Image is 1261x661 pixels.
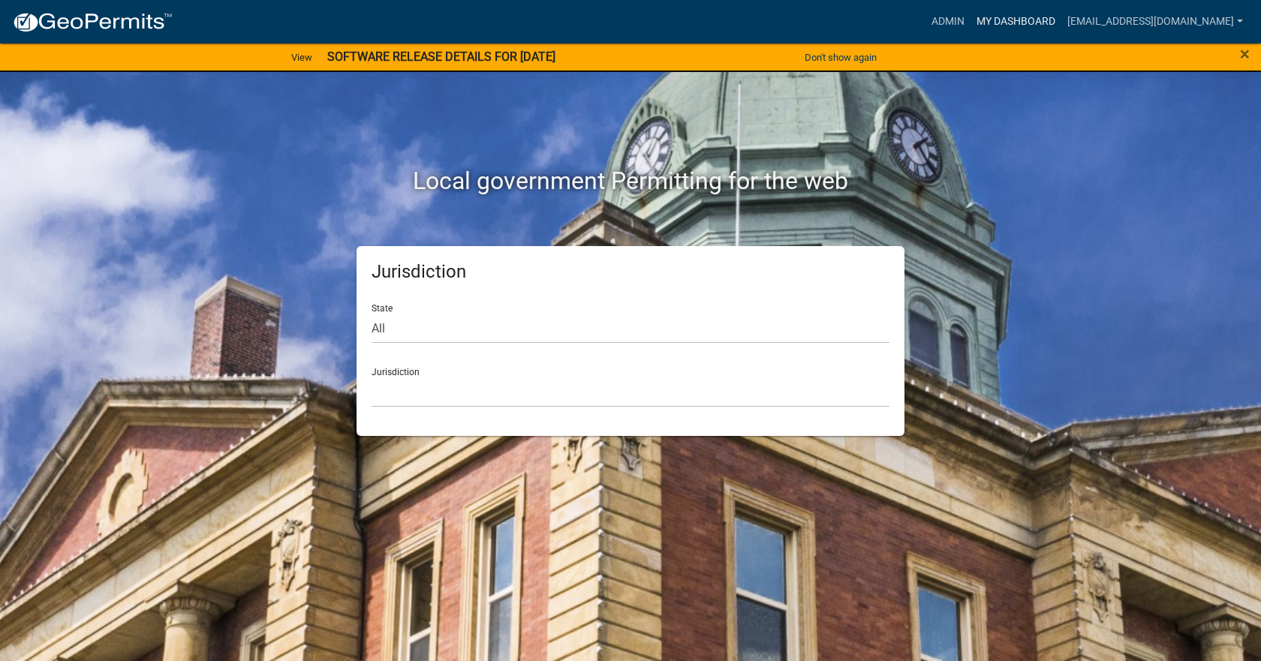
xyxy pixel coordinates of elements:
[327,50,555,64] strong: SOFTWARE RELEASE DETAILS FOR [DATE]
[1240,44,1250,65] span: ×
[799,45,883,70] button: Don't show again
[285,45,318,70] a: View
[1240,45,1250,63] button: Close
[925,8,971,36] a: Admin
[1061,8,1249,36] a: [EMAIL_ADDRESS][DOMAIN_NAME]
[372,261,889,283] h5: Jurisdiction
[214,167,1047,195] h2: Local government Permitting for the web
[971,8,1061,36] a: My Dashboard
